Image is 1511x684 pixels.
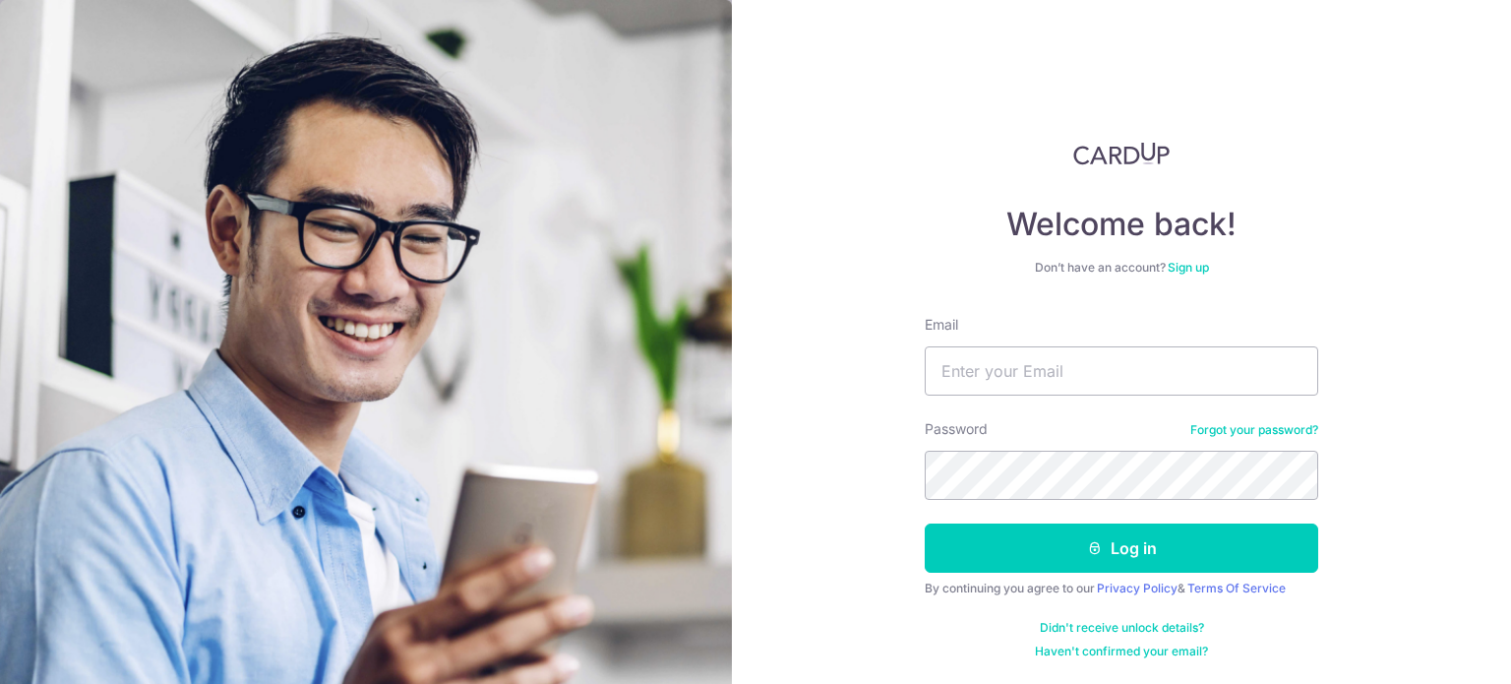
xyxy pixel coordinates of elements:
div: By continuing you agree to our & [925,581,1318,596]
img: CardUp Logo [1073,142,1170,165]
label: Password [925,419,988,439]
a: Forgot your password? [1190,422,1318,438]
h4: Welcome back! [925,205,1318,244]
a: Privacy Policy [1097,581,1178,595]
a: Haven't confirmed your email? [1035,644,1208,659]
button: Log in [925,524,1318,573]
a: Didn't receive unlock details? [1040,620,1204,636]
input: Enter your Email [925,346,1318,396]
div: Don’t have an account? [925,260,1318,276]
a: Terms Of Service [1187,581,1286,595]
a: Sign up [1168,260,1209,275]
label: Email [925,315,958,335]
